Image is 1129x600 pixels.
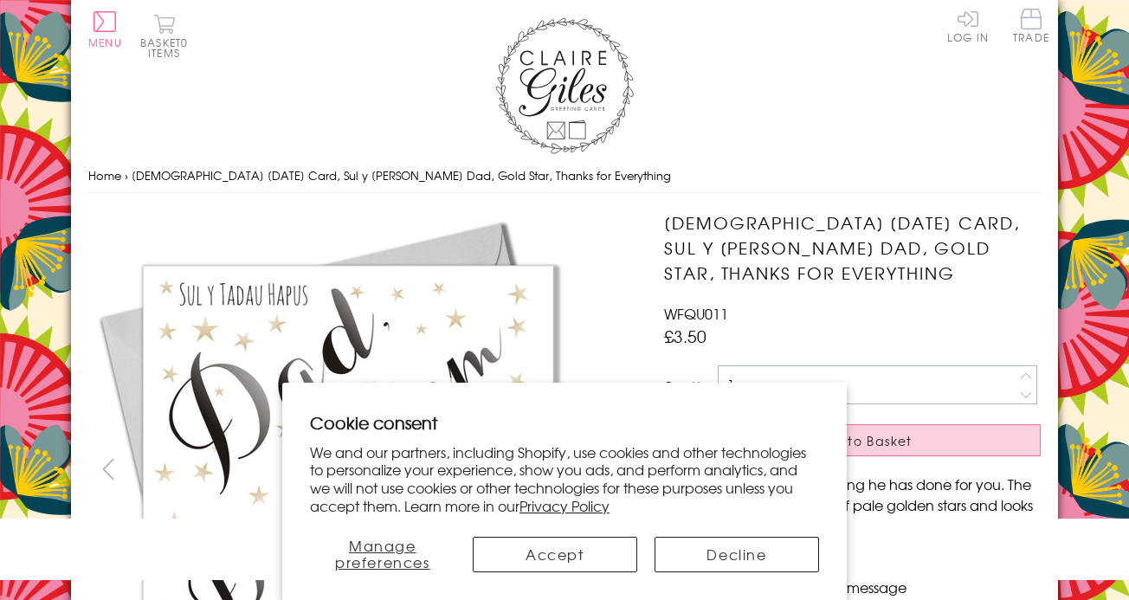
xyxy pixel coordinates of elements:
[947,9,989,42] a: Log In
[132,167,671,184] span: [DEMOGRAPHIC_DATA] [DATE] Card, Sul y [PERSON_NAME] Dad, Gold Star, Thanks for Everything
[664,210,1041,285] h1: [DEMOGRAPHIC_DATA] [DATE] Card, Sul y [PERSON_NAME] Dad, Gold Star, Thanks for Everything
[814,432,913,449] span: Add to Basket
[519,495,610,516] a: Privacy Policy
[88,11,122,48] button: Menu
[88,35,122,50] span: Menu
[655,537,819,572] button: Decline
[88,158,1041,194] nav: breadcrumbs
[148,35,188,61] span: 0 items
[310,443,819,515] p: We and our partners, including Shopify, use cookies and other technologies to personalize your ex...
[310,537,455,572] button: Manage preferences
[125,167,128,184] span: ›
[495,17,634,154] img: Claire Giles Greetings Cards
[664,303,728,324] span: WFQU011
[88,449,127,488] button: prev
[473,537,637,572] button: Accept
[1013,9,1049,42] span: Trade
[664,424,1041,456] button: Add to Basket
[140,14,188,58] button: Basket0 items
[664,324,706,348] span: £3.50
[664,377,706,393] label: Quantity
[1013,9,1049,46] a: Trade
[335,535,430,572] span: Manage preferences
[310,410,819,435] h2: Cookie consent
[88,167,121,184] a: Home
[681,577,1041,597] li: Blank inside for your own message
[664,474,1041,536] p: Thank your Dad for everything he has done for you. The caption is printed in a sea of pale golden...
